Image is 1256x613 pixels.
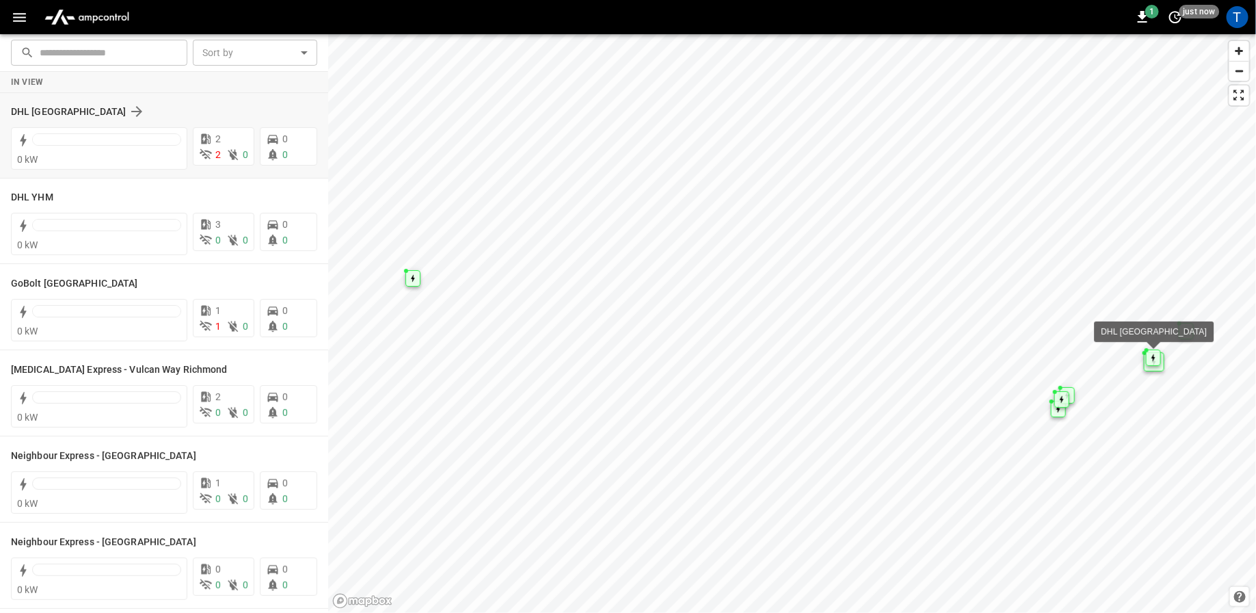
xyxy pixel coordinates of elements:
div: Map marker [405,270,420,287]
span: 0 kW [17,584,38,595]
span: 0 [282,235,288,246]
span: 0 [243,149,248,160]
span: 0 [215,564,221,575]
h6: DHL YHM [11,190,53,205]
h6: GoBolt Montreal [11,276,137,291]
span: 0 [282,391,288,402]
h6: DHL Montreal [11,105,126,120]
span: 0 [243,321,248,332]
span: 0 [282,149,288,160]
span: 0 [282,478,288,488]
span: 0 [282,564,288,575]
span: 0 [282,133,288,144]
span: 0 [243,235,248,246]
span: 0 [282,579,288,590]
span: 0 [215,493,221,504]
span: 0 [282,407,288,418]
span: 0 [243,579,248,590]
button: Zoom out [1229,61,1249,81]
div: Map marker [1054,391,1069,408]
button: Zoom in [1229,41,1249,61]
button: set refresh interval [1164,6,1186,28]
h6: Mili Express - Vulcan Way Richmond [11,363,227,378]
div: Map marker [1144,352,1164,371]
span: 0 [282,321,288,332]
span: 0 [282,305,288,316]
span: 0 [282,219,288,230]
span: 1 [215,478,221,488]
h6: Neighbour Express - Mississauga [11,535,196,550]
span: 0 kW [17,498,38,509]
span: 0 [243,493,248,504]
strong: In View [11,77,44,87]
span: 0 kW [17,239,38,250]
img: ampcontrol.io logo [39,4,135,30]
span: 0 [215,235,221,246]
span: 0 [215,579,221,590]
span: 0 [243,407,248,418]
span: 1 [215,321,221,332]
span: 2 [215,133,221,144]
span: 0 [215,407,221,418]
span: 3 [215,219,221,230]
span: just now [1179,5,1220,18]
div: Map marker [1060,387,1075,404]
a: Mapbox homepage [332,593,392,609]
div: Map marker [1146,350,1161,366]
span: 2 [215,391,221,402]
h6: Neighbour Express - Markham [11,449,196,464]
span: 1 [215,305,221,316]
span: 0 [282,493,288,504]
div: DHL [GEOGRAPHIC_DATA] [1101,325,1207,339]
span: 2 [215,149,221,160]
span: 0 kW [17,154,38,165]
span: 1 [1145,5,1159,18]
div: profile-icon [1227,6,1248,28]
span: 0 kW [17,412,38,423]
div: Map marker [1051,401,1066,417]
span: 0 kW [17,326,38,337]
span: Zoom out [1229,62,1249,81]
